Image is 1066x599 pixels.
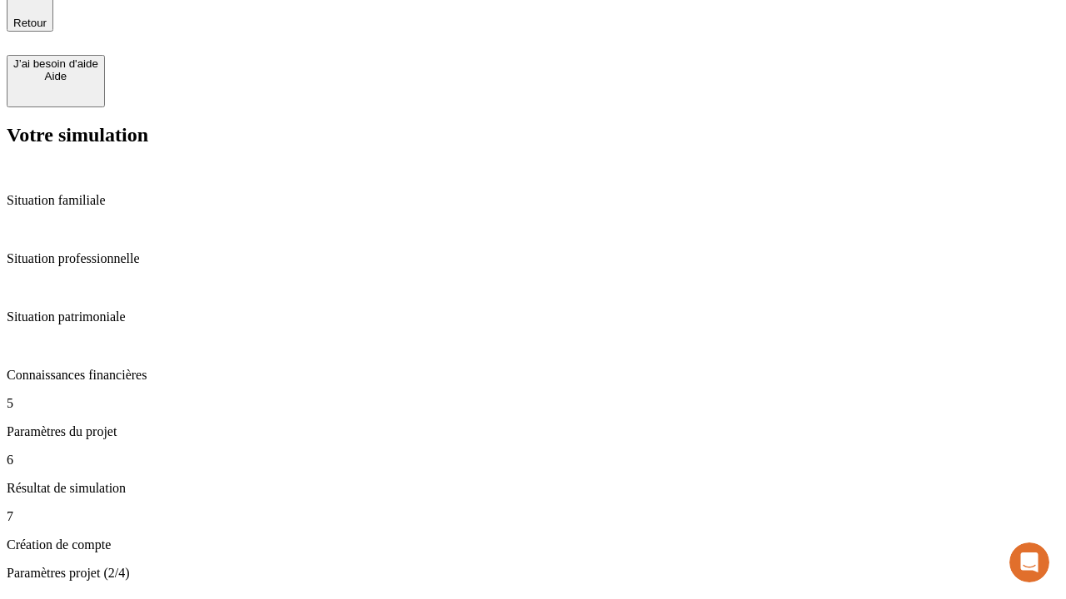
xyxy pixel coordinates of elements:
[7,481,1059,496] p: Résultat de simulation
[7,7,459,52] div: Ouvrir le Messenger Intercom
[13,57,98,70] div: J’ai besoin d'aide
[13,17,47,29] span: Retour
[7,424,1059,439] p: Paramètres du projet
[7,509,1059,524] p: 7
[7,566,1059,581] p: Paramètres projet (2/4)
[7,193,1059,208] p: Situation familiale
[17,14,410,27] div: Vous avez besoin d’aide ?
[7,251,1059,266] p: Situation professionnelle
[13,70,98,82] div: Aide
[7,453,1059,468] p: 6
[7,124,1059,146] h2: Votre simulation
[7,368,1059,383] p: Connaissances financières
[7,537,1059,552] p: Création de compte
[7,396,1059,411] p: 5
[7,55,105,107] button: J’ai besoin d'aideAide
[1009,542,1049,582] iframe: Intercom live chat
[17,27,410,45] div: L’équipe répond généralement dans un délai de quelques minutes.
[7,309,1059,324] p: Situation patrimoniale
